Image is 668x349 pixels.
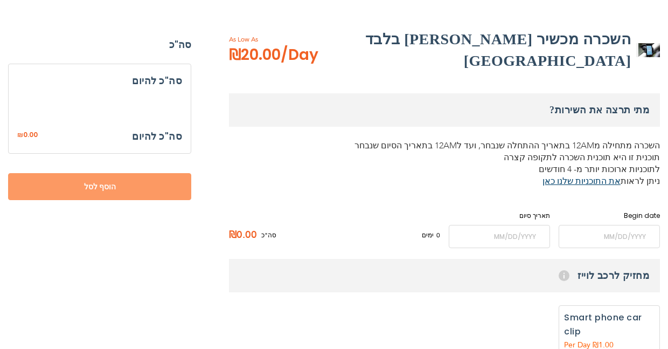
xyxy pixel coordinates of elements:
h3: סה"כ להיום [132,128,182,145]
span: 0.00 [23,130,38,139]
label: תאריך סיום [449,211,550,221]
img: השכרה מכשיר וייז בלבד בישראל [638,43,660,57]
input: MM/DD/YYYY [449,225,550,248]
p: השכרה מתחילה מ12AM בתאריך ההתחלה שנבחר, ועד ל12AM בתאריך הסיום שנבחר [229,140,660,152]
span: As Low As [229,35,347,44]
h3: סה"כ להיום [17,73,182,89]
span: ₪20.00 [229,44,318,66]
span: סה"כ [261,230,276,240]
h2: השכרה מכשיר [PERSON_NAME] בלבד [GEOGRAPHIC_DATA] [347,29,631,72]
strong: סה"כ [8,37,191,53]
span: ימים [422,230,434,240]
p: תוכנית זו היא תוכנית השכרה לתקופה קצרה לתוכניות ארוכות יותר מ- 4 חודשים ניתן לראות [229,152,660,187]
span: ₪0.00 [229,227,261,243]
input: MM/DD/YYYY [559,225,660,248]
span: ₪ [17,131,23,140]
a: את התוכניות שלנו כאן [542,175,621,187]
h3: מחזיק לרכב לוייז [229,259,660,292]
span: /Day [281,44,318,66]
span: Help [559,270,569,281]
span: 0 [434,230,440,240]
h3: מתי תרצה את השירות? [229,93,660,127]
label: Begin date [559,211,660,221]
